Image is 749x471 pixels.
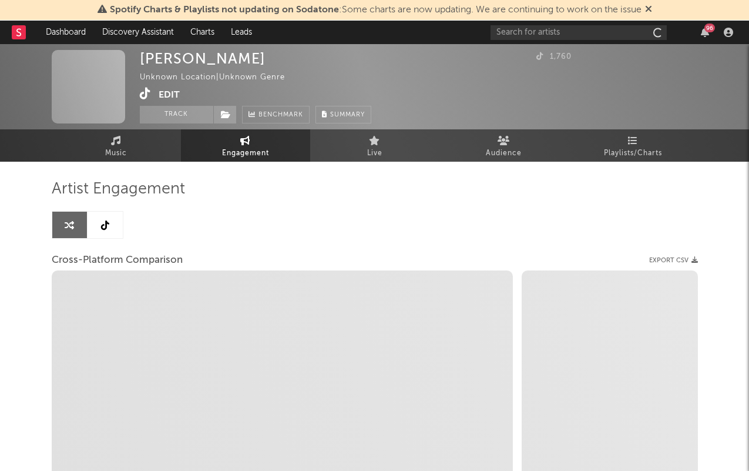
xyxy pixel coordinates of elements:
button: Summary [315,106,371,123]
span: Live [367,146,382,161]
div: 96 [704,24,715,32]
span: Artist Engagement [52,182,185,196]
a: Benchmark [242,106,310,123]
div: Unknown Location | Unknown Genre [140,71,298,85]
a: Audience [439,129,569,162]
span: Music [105,146,127,161]
a: Live [310,129,439,162]
span: Audience [486,146,522,161]
a: Discovery Assistant [94,21,182,44]
span: Spotify Charts & Playlists not updating on Sodatone [110,5,339,15]
div: [PERSON_NAME] [140,50,266,67]
span: Summary [330,112,365,118]
a: Music [52,129,181,162]
button: Export CSV [649,257,698,264]
a: Dashboard [38,21,94,44]
button: 96 [701,28,709,37]
a: Playlists/Charts [569,129,698,162]
a: Engagement [181,129,310,162]
span: Cross-Platform Comparison [52,253,183,268]
button: Track [140,106,213,123]
button: Edit [159,88,180,102]
a: Leads [223,21,260,44]
span: : Some charts are now updating. We are continuing to work on the issue [110,5,641,15]
span: 1,760 [536,53,572,61]
span: Playlists/Charts [604,146,662,161]
span: Engagement [222,146,269,161]
a: Charts [182,21,223,44]
span: Dismiss [645,5,652,15]
span: Benchmark [258,108,303,122]
input: Search for artists [491,25,667,40]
